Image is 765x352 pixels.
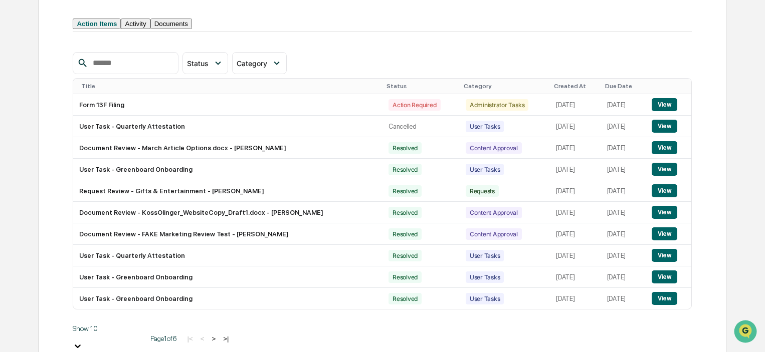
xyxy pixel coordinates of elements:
div: Category [464,83,546,90]
span: [DATE] [89,136,109,144]
span: Status [187,59,209,68]
td: [DATE] [550,159,601,180]
div: Status [387,83,456,90]
div: Resolved [389,250,422,261]
img: 1746055101610-c473b297-6a78-478c-a979-82029cc54cd1 [20,164,28,172]
img: Jack Rasmussen [10,127,26,143]
td: [DATE] [601,288,646,309]
td: [DATE] [550,223,601,245]
td: [DATE] [601,116,646,137]
div: Resolved [389,293,422,304]
a: View [652,294,677,302]
div: Content Approval [466,228,522,240]
td: [DATE] [550,245,601,266]
td: Document Review - March Article Options.docx - [PERSON_NAME] [73,137,382,159]
button: View [652,120,677,133]
img: Jack Rasmussen [10,154,26,170]
button: Documents [150,19,192,29]
button: View [652,141,677,154]
img: 8933085812038_c878075ebb4cc5468115_72.jpg [21,77,39,95]
div: Show 10 [73,324,143,332]
td: [DATE] [601,180,646,202]
div: 🖐️ [10,206,18,214]
span: Preclearance [20,205,65,215]
td: [DATE] [601,266,646,288]
div: User Tasks [466,293,504,304]
button: Start new chat [170,80,182,92]
button: > [209,334,219,343]
span: Attestations [83,205,124,215]
button: View [652,270,677,283]
td: User Task - Greenboard Onboarding [73,159,382,180]
span: [PERSON_NAME] [31,163,81,171]
div: Administrator Tasks [466,99,528,111]
div: Content Approval [466,142,522,154]
iframe: Open customer support [733,319,760,346]
td: Document Review - FAKE Marketing Review Test - [PERSON_NAME] [73,223,382,245]
p: How can we help? [10,21,182,37]
td: Form 13F Filing [73,94,382,116]
div: Content Approval [466,207,522,218]
div: Past conversations [10,111,67,119]
span: Category [237,59,267,68]
a: View [652,165,677,173]
td: [DATE] [601,245,646,266]
span: Pylon [100,248,121,256]
div: User Tasks [466,121,504,132]
span: • [83,163,87,171]
td: [DATE] [550,180,601,202]
div: Title [81,83,378,90]
td: [DATE] [550,116,601,137]
button: View [652,98,677,111]
td: [DATE] [601,94,646,116]
div: Resolved [389,142,422,154]
div: We're available if you need us! [45,87,138,95]
div: Created At [554,83,597,90]
td: [DATE] [601,202,646,223]
button: View [652,163,677,176]
div: User Tasks [466,250,504,261]
button: View [652,249,677,262]
td: [DATE] [550,137,601,159]
td: [DATE] [550,288,601,309]
a: View [652,208,677,216]
button: |< [184,334,196,343]
div: User Tasks [466,271,504,283]
div: Resolved [389,185,422,197]
span: [DATE] [89,163,109,171]
a: View [652,273,677,280]
td: User Task - Greenboard Onboarding [73,266,382,288]
span: [PERSON_NAME] [31,136,81,144]
td: [DATE] [601,223,646,245]
div: secondary tabs example [73,19,691,29]
a: 🗄️Attestations [69,201,128,219]
div: 🗄️ [73,206,81,214]
div: Resolved [389,228,422,240]
a: Powered byPylon [71,248,121,256]
td: [DATE] [550,94,601,116]
span: Data Lookup [20,224,63,234]
td: User Task - Quarterly Attestation [73,245,382,266]
td: Cancelled [382,116,460,137]
a: View [652,187,677,194]
td: Request Review - Gifts & Entertainment - [PERSON_NAME] [73,180,382,202]
button: View [652,227,677,240]
div: Resolved [389,207,422,218]
a: View [652,122,677,130]
td: User Task - Greenboard Onboarding [73,288,382,309]
span: • [83,136,87,144]
button: >| [220,334,232,343]
td: [DATE] [601,159,646,180]
td: User Task - Quarterly Attestation [73,116,382,137]
div: Action Required [389,99,440,111]
div: User Tasks [466,164,504,175]
a: View [652,101,677,108]
button: < [198,334,208,343]
button: See all [155,109,182,121]
div: Resolved [389,164,422,175]
a: View [652,144,677,151]
button: View [652,184,677,197]
button: Activity [121,19,150,29]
